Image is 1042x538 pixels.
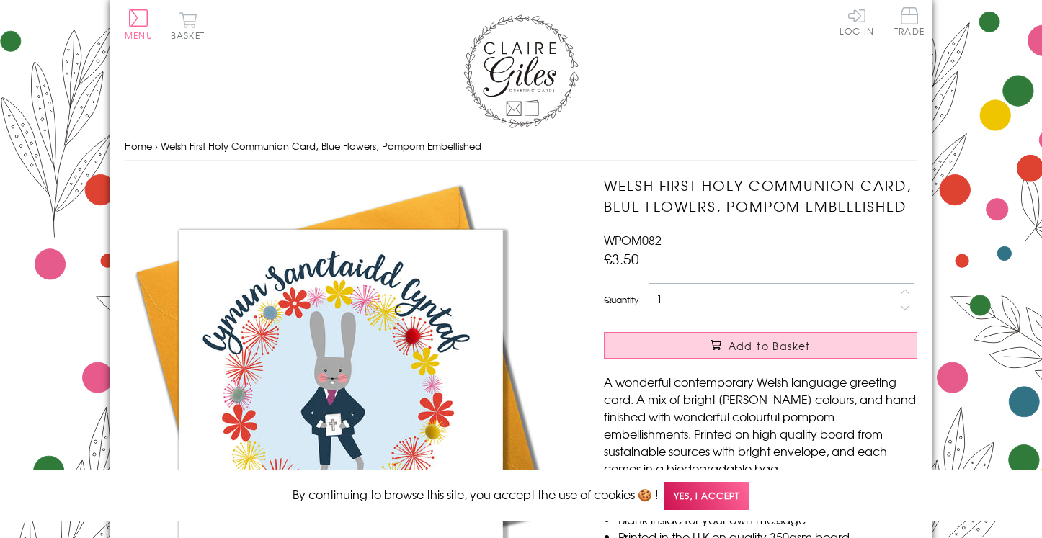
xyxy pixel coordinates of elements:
img: Claire Giles Greetings Cards [463,14,579,128]
a: Home [125,139,152,153]
span: Trade [894,7,925,35]
button: Add to Basket [604,332,917,359]
a: Trade [894,7,925,38]
nav: breadcrumbs [125,132,917,161]
span: › [155,139,158,153]
a: Log In [840,7,874,35]
h1: Welsh First Holy Communion Card, Blue Flowers, Pompom Embellished [604,175,917,217]
span: Add to Basket [729,339,811,353]
span: Welsh First Holy Communion Card, Blue Flowers, Pompom Embellished [161,139,481,153]
button: Basket [168,12,208,40]
p: A wonderful contemporary Welsh language greeting card. A mix of bright [PERSON_NAME] colours, and... [604,373,917,477]
label: Quantity [604,293,638,306]
span: WPOM082 [604,231,662,248]
span: Yes, I accept [664,482,749,510]
button: Menu [125,9,153,40]
span: £3.50 [604,248,639,269]
span: Menu [125,29,153,42]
